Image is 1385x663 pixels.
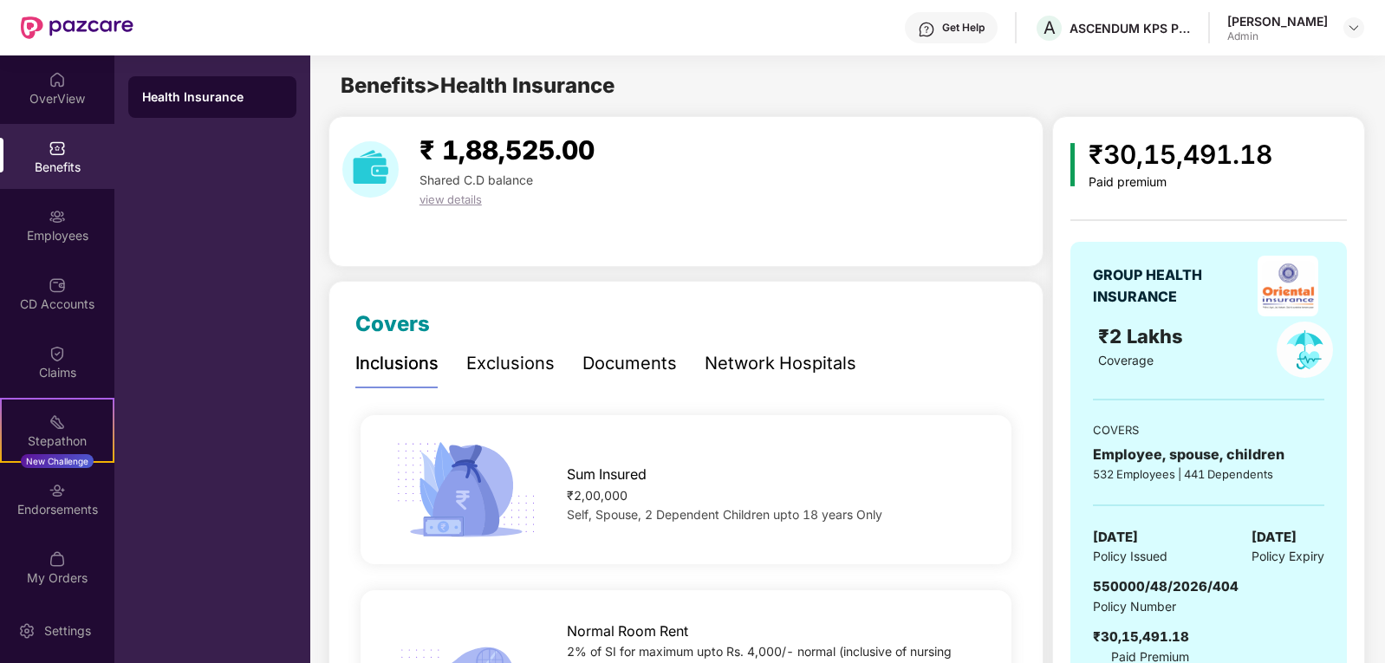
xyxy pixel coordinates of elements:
img: svg+xml;base64,PHN2ZyBpZD0iTXlfT3JkZXJzIiBkYXRhLW5hbWU9Ik15IE9yZGVycyIgeG1sbnM9Imh0dHA6Ly93d3cudz... [49,550,66,568]
div: Get Help [942,21,985,35]
img: svg+xml;base64,PHN2ZyBpZD0iSGVscC0zMngzMiIgeG1sbnM9Imh0dHA6Ly93d3cudzMub3JnLzIwMDAvc3ZnIiB3aWR0aD... [918,21,935,38]
div: [PERSON_NAME] [1227,13,1328,29]
span: Sum Insured [567,464,647,485]
img: icon [1070,143,1075,186]
img: New Pazcare Logo [21,16,133,39]
span: Policy Number [1093,599,1176,614]
img: svg+xml;base64,PHN2ZyBpZD0iRHJvcGRvd24tMzJ4MzIiIHhtbG5zPSJodHRwOi8vd3d3LnczLm9yZy8yMDAwL3N2ZyIgd2... [1347,21,1361,35]
div: GROUP HEALTH INSURANCE [1093,264,1245,308]
div: Admin [1227,29,1328,43]
div: Health Insurance [142,88,283,106]
img: policyIcon [1277,322,1333,378]
div: ASCENDUM KPS PRIVATE LIMITED [1070,20,1191,36]
div: Paid premium [1089,175,1272,190]
div: Network Hospitals [705,350,856,377]
span: Normal Room Rent [567,621,688,642]
span: Benefits > Health Insurance [341,73,614,98]
img: download [342,141,399,198]
span: view details [419,192,482,206]
div: Settings [39,622,96,640]
img: svg+xml;base64,PHN2ZyBpZD0iRW1wbG95ZWVzIiB4bWxucz0iaHR0cDovL3d3dy53My5vcmcvMjAwMC9zdmciIHdpZHRoPS... [49,208,66,225]
div: ₹30,15,491.18 [1089,134,1272,175]
span: Coverage [1098,353,1154,367]
img: svg+xml;base64,PHN2ZyBpZD0iQmVuZWZpdHMiIHhtbG5zPSJodHRwOi8vd3d3LnczLm9yZy8yMDAwL3N2ZyIgd2lkdGg9Ij... [49,140,66,157]
div: Documents [582,350,677,377]
img: svg+xml;base64,PHN2ZyBpZD0iU2V0dGluZy0yMHgyMCIgeG1sbnM9Imh0dHA6Ly93d3cudzMub3JnLzIwMDAvc3ZnIiB3aW... [18,622,36,640]
div: ₹30,15,491.18 [1093,627,1189,647]
img: svg+xml;base64,PHN2ZyB4bWxucz0iaHR0cDovL3d3dy53My5vcmcvMjAwMC9zdmciIHdpZHRoPSIyMSIgaGVpZ2h0PSIyMC... [49,413,66,431]
div: ₹2,00,000 [567,486,983,505]
img: svg+xml;base64,PHN2ZyBpZD0iRW5kb3JzZW1lbnRzIiB4bWxucz0iaHR0cDovL3d3dy53My5vcmcvMjAwMC9zdmciIHdpZH... [49,482,66,499]
div: Employee, spouse, children [1093,444,1324,465]
span: A [1044,17,1056,38]
img: insurerLogo [1258,256,1318,316]
span: Policy Issued [1093,547,1167,566]
div: New Challenge [21,454,94,468]
img: svg+xml;base64,PHN2ZyBpZD0iQ2xhaW0iIHhtbG5zPSJodHRwOi8vd3d3LnczLm9yZy8yMDAwL3N2ZyIgd2lkdGg9IjIwIi... [49,345,66,362]
div: 532 Employees | 441 Dependents [1093,465,1324,483]
img: svg+xml;base64,PHN2ZyBpZD0iQ0RfQWNjb3VudHMiIGRhdGEtbmFtZT0iQ0QgQWNjb3VudHMiIHhtbG5zPSJodHRwOi8vd3... [49,276,66,294]
span: 550000/48/2026/404 [1093,578,1239,595]
img: icon [390,437,543,543]
div: Inclusions [355,350,439,377]
div: Stepathon [2,432,113,450]
span: Covers [355,311,430,336]
span: Shared C.D balance [419,172,533,187]
span: ₹2 Lakhs [1098,325,1188,348]
span: ₹ 1,88,525.00 [419,134,595,166]
span: [DATE] [1093,527,1138,548]
div: COVERS [1093,421,1324,439]
div: Exclusions [466,350,555,377]
img: svg+xml;base64,PHN2ZyBpZD0iSG9tZSIgeG1sbnM9Imh0dHA6Ly93d3cudzMub3JnLzIwMDAvc3ZnIiB3aWR0aD0iMjAiIG... [49,71,66,88]
span: Policy Expiry [1252,547,1324,566]
span: [DATE] [1252,527,1297,548]
span: Self, Spouse, 2 Dependent Children upto 18 years Only [567,507,882,522]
